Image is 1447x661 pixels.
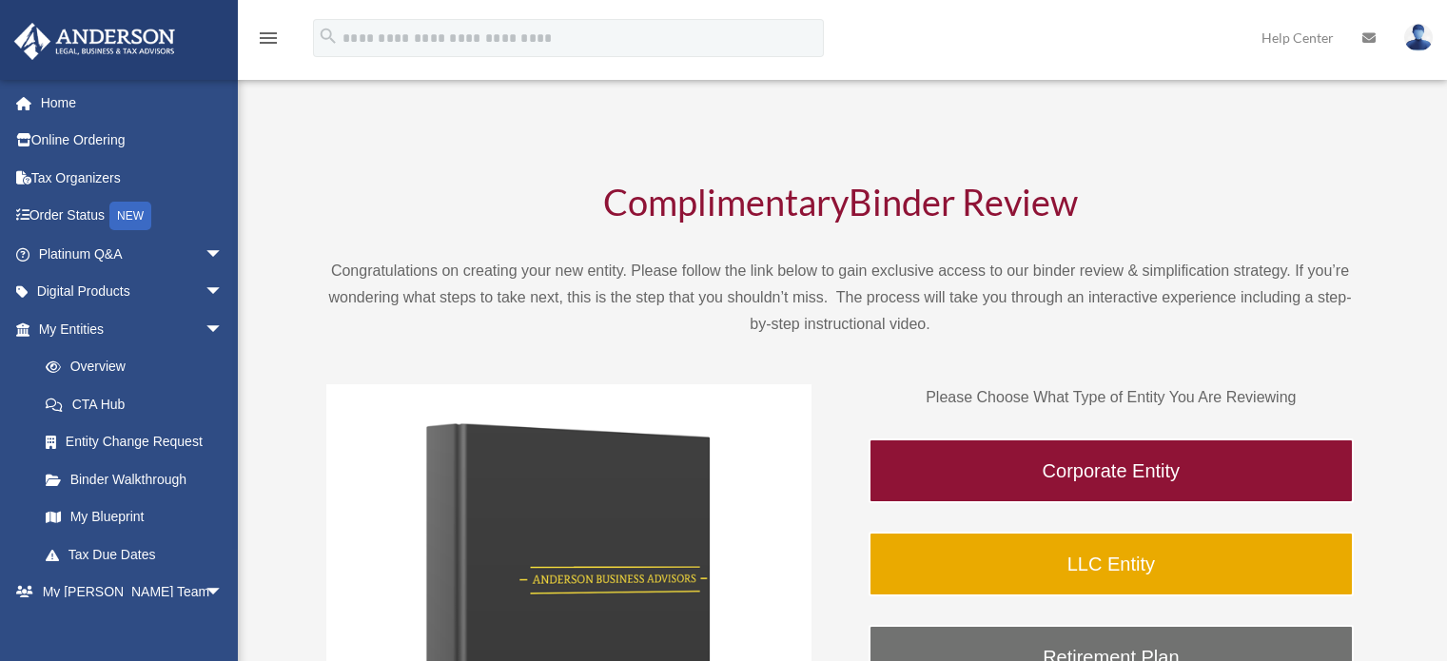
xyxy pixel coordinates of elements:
div: NEW [109,202,151,230]
img: Anderson Advisors Platinum Portal [9,23,181,60]
a: LLC Entity [869,532,1354,596]
img: User Pic [1404,24,1433,51]
a: Corporate Entity [869,438,1354,503]
a: Binder Walkthrough [27,460,243,498]
a: My Entitiesarrow_drop_down [13,310,252,348]
a: Tax Organizers [13,159,252,197]
a: My [PERSON_NAME] Teamarrow_drop_down [13,574,252,612]
span: arrow_drop_down [205,310,243,349]
p: Congratulations on creating your new entity. Please follow the link below to gain exclusive acces... [326,258,1354,338]
a: menu [257,33,280,49]
a: Platinum Q&Aarrow_drop_down [13,235,252,273]
span: Complimentary [603,180,849,224]
span: Binder Review [849,180,1078,224]
a: Order StatusNEW [13,197,252,236]
a: Overview [27,348,252,386]
a: Home [13,84,252,122]
a: Entity Change Request [27,423,252,461]
i: search [318,26,339,47]
span: arrow_drop_down [205,273,243,312]
p: Please Choose What Type of Entity You Are Reviewing [869,384,1354,411]
i: menu [257,27,280,49]
span: arrow_drop_down [205,235,243,274]
a: Tax Due Dates [27,535,252,574]
a: CTA Hub [27,385,252,423]
a: Digital Productsarrow_drop_down [13,273,252,311]
span: arrow_drop_down [205,574,243,612]
a: Online Ordering [13,122,252,160]
a: My Blueprint [27,498,252,536]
